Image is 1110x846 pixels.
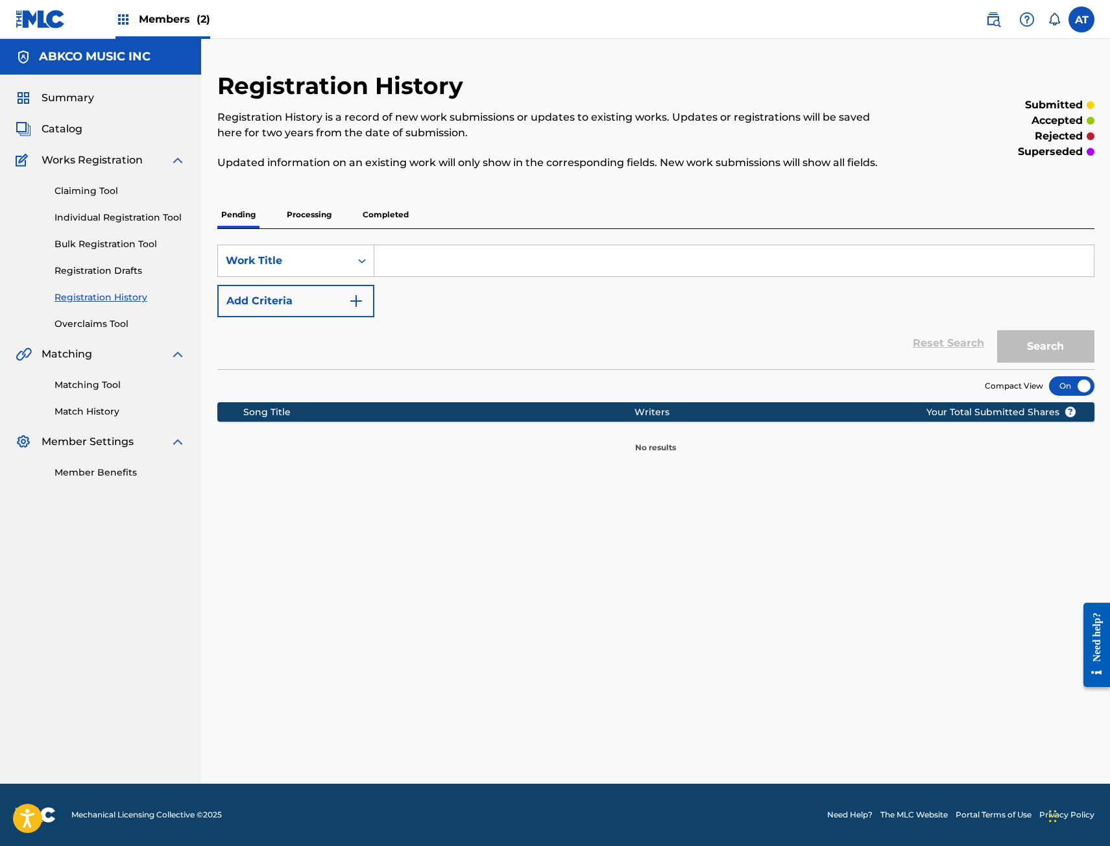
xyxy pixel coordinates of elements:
[16,121,82,137] a: CatalogCatalog
[42,434,134,450] span: Member Settings
[42,90,94,106] span: Summary
[635,426,676,453] p: No results
[226,253,343,269] div: Work Title
[980,6,1006,32] a: Public Search
[54,264,186,278] a: Registration Drafts
[217,110,893,141] p: Registration History is a record of new work submissions or updates to existing works. Updates or...
[1065,407,1076,417] span: ?
[42,121,82,137] span: Catalog
[170,434,186,450] img: expand
[54,317,186,331] a: Overclaims Tool
[71,809,222,821] span: Mechanical Licensing Collective © 2025
[1014,6,1040,32] div: Help
[283,201,335,228] p: Processing
[1025,97,1083,113] p: submitted
[54,291,186,304] a: Registration History
[1048,13,1061,26] div: Notifications
[1039,809,1094,821] a: Privacy Policy
[170,152,186,168] img: expand
[16,121,31,137] img: Catalog
[217,285,374,317] button: Add Criteria
[54,237,186,251] a: Bulk Registration Tool
[985,12,1001,27] img: search
[1045,784,1110,846] iframe: Chat Widget
[16,434,31,450] img: Member Settings
[827,809,873,821] a: Need Help?
[16,807,56,823] img: logo
[217,155,893,171] p: Updated information on an existing work will only show in the corresponding fields. New work subm...
[926,405,1076,419] span: Your Total Submitted Shares
[54,211,186,224] a: Individual Registration Tool
[359,201,413,228] p: Completed
[956,809,1032,821] a: Portal Terms of Use
[16,49,31,65] img: Accounts
[54,378,186,392] a: Matching Tool
[880,809,948,821] a: The MLC Website
[243,405,634,419] div: Song Title
[16,10,66,29] img: MLC Logo
[54,405,186,418] a: Match History
[985,380,1043,392] span: Compact View
[217,71,470,101] h2: Registration History
[217,245,1094,369] form: Search Form
[16,90,31,106] img: Summary
[39,49,151,64] h5: ABKCO MUSIC INC
[1032,113,1083,128] p: accepted
[1049,797,1057,836] div: Drag
[54,184,186,198] a: Claiming Tool
[170,346,186,362] img: expand
[217,201,259,228] p: Pending
[634,405,968,419] div: Writers
[16,346,32,362] img: Matching
[1018,144,1083,160] p: superseded
[1074,593,1110,697] iframe: Resource Center
[197,13,210,25] span: (2)
[348,293,364,309] img: 9d2ae6d4665cec9f34b9.svg
[16,90,94,106] a: SummarySummary
[42,346,92,362] span: Matching
[42,152,143,168] span: Works Registration
[1035,128,1083,144] p: rejected
[1068,6,1094,32] div: User Menu
[54,466,186,479] a: Member Benefits
[16,152,32,168] img: Works Registration
[115,12,131,27] img: Top Rightsholders
[1019,12,1035,27] img: help
[139,12,210,27] span: Members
